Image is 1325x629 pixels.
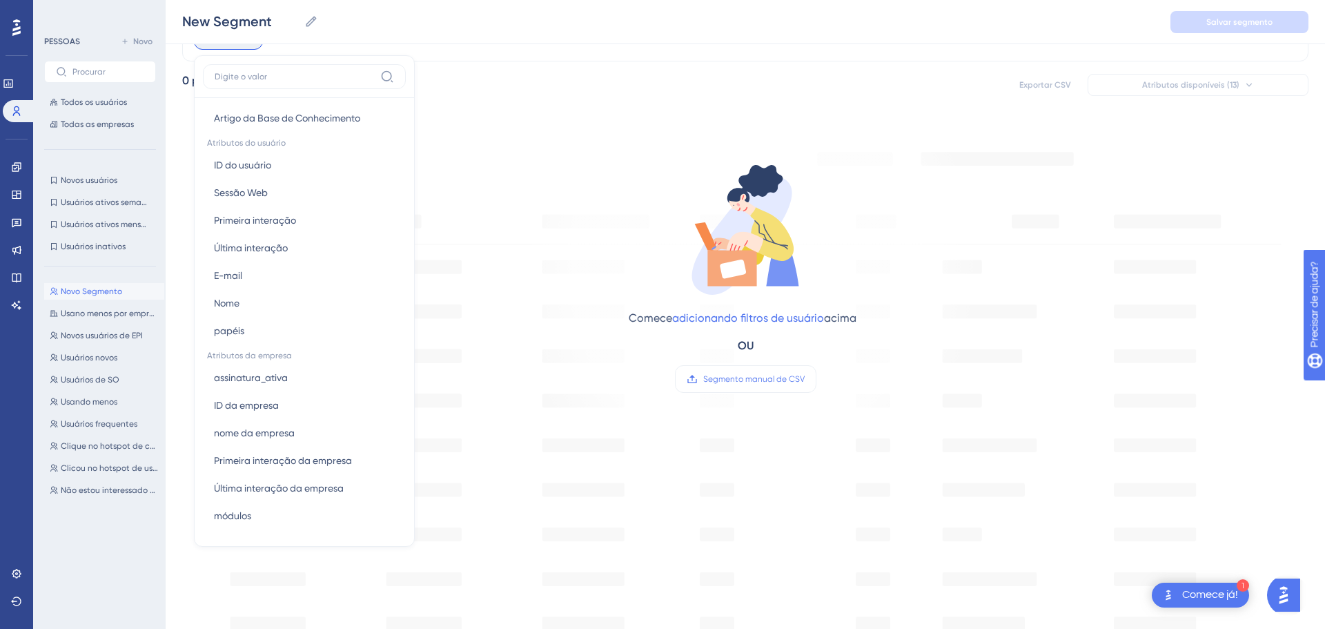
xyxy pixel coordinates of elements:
font: Novos usuários [61,175,117,185]
button: Usuários ativos mensais [44,216,156,233]
button: Não estou interessado em informar a condição [PERSON_NAME] [44,482,164,499]
button: Todos os usuários [44,94,156,110]
button: Última interação da empresa [203,474,406,502]
button: assinatura_ativa [203,364,406,391]
button: Clicou no hotspot de usuário [44,460,164,476]
button: Usuários novos [44,349,164,366]
font: pessoas [192,74,233,87]
font: Exportar CSV [1019,80,1071,90]
iframe: Iniciador do Assistente de IA do UserGuiding [1267,574,1308,616]
font: assinatura_ativa [214,372,288,383]
font: Usuários de SO [61,375,119,385]
font: adicionando filtros de usuário [672,311,824,325]
button: Sessão Web [203,179,406,206]
font: Não estou interessado em informar a condição [PERSON_NAME] [61,485,306,495]
button: Salvar segmento [1170,11,1308,33]
font: módulos [214,510,251,521]
button: Novos usuários de EPI [44,327,164,344]
button: Usuários de SO [44,371,164,388]
button: Todas as empresas [44,116,156,133]
button: módulos [203,502,406,530]
button: ID do usuário [203,151,406,179]
input: Procurar [72,67,144,77]
font: 0 [182,74,189,87]
font: Comece já! [1182,589,1238,600]
font: Sessão Web [214,187,268,198]
font: Usano menos por empresa [61,309,163,318]
img: imagem-do-lançador-texto-alternativo [1160,587,1177,603]
button: Nome [203,289,406,317]
font: Atributos da empresa [207,351,292,360]
font: Usuários ativos semanais [61,197,157,207]
font: 1 [1241,582,1245,590]
font: Atributos disponíveis (13) [1142,80,1239,90]
font: OU [738,339,754,352]
button: E-mail [203,262,406,289]
button: Usuários ativos semanais [44,194,156,211]
font: Novo Segmento [61,287,122,296]
button: Novo [117,33,156,50]
font: Primeira interação [214,215,296,226]
button: Exportar CSV [1010,74,1079,96]
font: Novo [133,37,153,46]
font: Primeira interação da empresa [214,455,352,466]
button: nome da empresa [203,419,406,447]
button: Última interação [203,234,406,262]
input: Digite o valor [215,71,375,82]
font: papéis [214,325,244,336]
button: Artigo da Base de Conhecimento [203,104,406,132]
font: ID da empresa [214,400,279,411]
font: Todas as empresas [61,119,134,129]
font: Usuários inativos [61,242,126,251]
font: Atributos do usuário [207,138,286,148]
font: Artigo da Base de Conhecimento [214,113,360,124]
font: Comece [629,311,672,325]
font: nome da empresa [214,427,295,438]
button: Usano menos por empresa [44,305,164,322]
font: Nome [214,298,239,309]
button: ID da empresa [203,391,406,419]
button: Novos usuários [44,172,156,188]
font: Segmento manual de CSV [703,374,805,384]
button: Usuários inativos [44,238,156,255]
div: Abra a lista de verificação Comece!, módulos restantes: 1 [1152,583,1249,608]
font: Usuários ativos mensais [61,220,152,229]
font: Última interação [214,242,288,253]
font: Última interação da empresa [214,483,344,494]
font: PESSOAS [44,37,80,46]
button: Usuários frequentes [44,416,164,432]
font: Novos usuários de EPI [61,331,143,340]
button: Novo Segmento [44,283,164,300]
font: ID do usuário [214,159,271,171]
font: Usuários novos [61,353,117,362]
font: Usuários frequentes [61,419,137,429]
button: Primeira interação da empresa [203,447,406,474]
button: papéis [203,317,406,345]
font: Usando menos [61,397,117,407]
input: Nome do segmento [182,12,299,31]
font: Precisar de ajuda? [32,6,119,17]
button: Primeira interação [203,206,406,234]
font: E-mail [214,270,242,281]
button: Clique no hotspot de checklist personalizado [44,438,164,454]
font: Todos os usuários [61,97,127,107]
font: Clique no hotspot de checklist personalizado [61,441,237,451]
button: Usando menos [44,394,164,410]
font: acima [824,311,856,325]
font: Salvar segmento [1206,17,1273,27]
button: Atributos disponíveis (13) [1088,74,1308,96]
font: Clicou no hotspot de usuário [61,463,173,473]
